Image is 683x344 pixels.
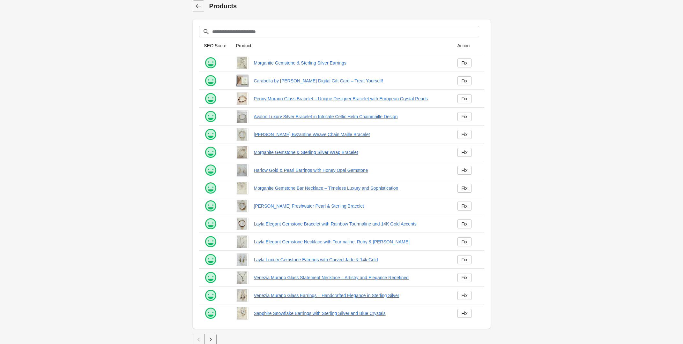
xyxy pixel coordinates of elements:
[462,114,468,119] div: Fix
[457,202,472,210] a: Fix
[457,255,472,264] a: Fix
[462,96,468,101] div: Fix
[254,113,447,120] a: Avalon Luxury Silver Bracelet in Intricate Celtic Helm Chainmaille Design
[204,146,217,159] img: happy.png
[254,96,447,102] a: Peony Murano Glass Bracelet – Unique Designer Bracelet with European Crystal Pearls
[462,239,468,244] div: Fix
[254,60,447,66] a: Morganite Gemstone & Sterling Silver Earrings
[254,203,447,209] a: [PERSON_NAME] Freshwater Pearl & Sterling Bracelet
[204,271,217,284] img: happy.png
[462,150,468,155] div: Fix
[254,149,447,156] a: Morganite Gemstone & Sterling Silver Wrap Bracelet
[254,167,447,173] a: Harlow Gold & Pearl Earrings with Honey Opal Gemstone
[204,57,217,69] img: happy.png
[457,130,472,139] a: Fix
[254,274,447,281] a: Venezia Murano Glass Statement Necklace – Artistry and Elegance Redefined
[462,132,468,137] div: Fix
[462,275,468,280] div: Fix
[462,186,468,191] div: Fix
[254,256,447,263] a: Layla Luxury Gemstone Earrings with Carved Jade & 14k Gold
[204,182,217,195] img: happy.png
[254,239,447,245] a: Layla Elegant Gemstone Necklace with Tourmaline, Ruby & [PERSON_NAME]
[204,110,217,123] img: happy.png
[462,168,468,173] div: Fix
[457,166,472,175] a: Fix
[204,307,217,320] img: happy.png
[254,292,447,299] a: Venezia Murano Glass Earrings – Handcrafted Elegance in Sterling Silver
[204,164,217,177] img: happy.png
[457,237,472,246] a: Fix
[204,200,217,212] img: happy.png
[457,273,472,282] a: Fix
[452,37,484,54] th: Action
[457,112,472,121] a: Fix
[457,76,472,85] a: Fix
[204,218,217,230] img: happy.png
[204,74,217,87] img: happy.png
[457,94,472,103] a: Fix
[457,291,472,300] a: Fix
[254,131,447,138] a: [PERSON_NAME] Byzantine Weave Chain Maille Bracelet
[462,257,468,262] div: Fix
[457,219,472,228] a: Fix
[462,311,468,316] div: Fix
[204,289,217,302] img: happy.png
[457,309,472,318] a: Fix
[209,2,491,11] h1: Products
[204,253,217,266] img: happy.png
[462,78,468,83] div: Fix
[462,203,468,209] div: Fix
[457,58,472,67] a: Fix
[204,92,217,105] img: happy.png
[204,235,217,248] img: happy.png
[204,128,217,141] img: happy.png
[462,60,468,65] div: Fix
[254,78,447,84] a: Carabella by [PERSON_NAME] Digital Gift Card – Treat Yourself!
[462,221,468,226] div: Fix
[457,148,472,157] a: Fix
[254,185,447,191] a: Morganite Gemstone Bar Necklace – Timeless Luxury and Sophistication
[457,184,472,193] a: Fix
[462,293,468,298] div: Fix
[254,310,447,317] a: Sapphire Snowflake Earrings with Sterling Silver and Blue Crystals
[231,37,452,54] th: Product
[254,221,447,227] a: Layla Elegant Gemstone Bracelet with Rainbow Tourmaline and 14K Gold Accents
[199,37,231,54] th: SEO Score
